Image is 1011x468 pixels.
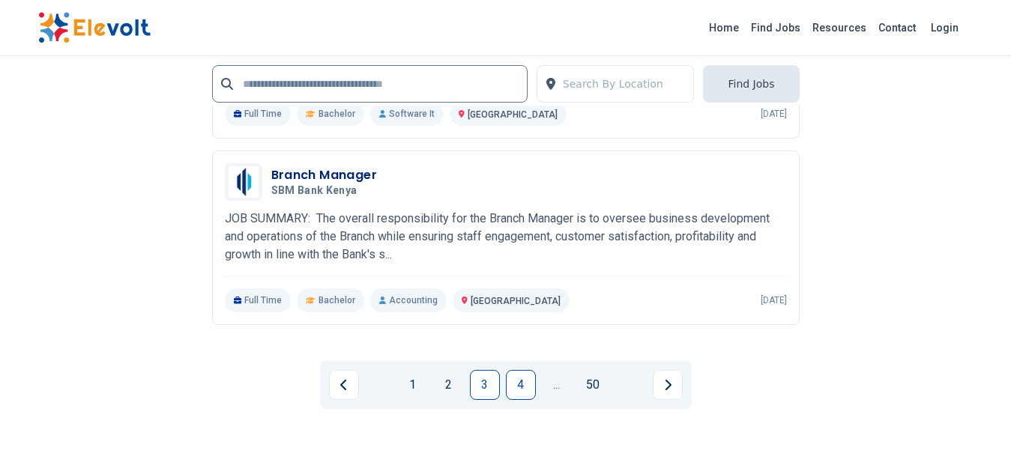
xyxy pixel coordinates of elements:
img: SBM Bank Kenya [229,166,259,198]
p: Software It [370,102,444,126]
a: Find Jobs [745,16,806,40]
a: Page 50 [578,370,608,400]
a: Page 1 [398,370,428,400]
a: Home [703,16,745,40]
span: Bachelor [319,294,355,306]
a: Next page [653,370,683,400]
a: Previous page [329,370,359,400]
iframe: Chat Widget [936,396,1011,468]
p: [DATE] [761,108,787,120]
a: Jump forward [542,370,572,400]
span: Bachelor [319,108,355,120]
p: Full Time [225,288,292,312]
h3: Branch Manager [271,166,378,184]
span: [GEOGRAPHIC_DATA] [468,109,558,120]
p: [DATE] [761,294,787,306]
p: JOB SUMMARY: The overall responsibility for the Branch Manager is to oversee business development... [225,210,787,264]
ul: Pagination [329,370,683,400]
button: Find Jobs [703,65,799,103]
img: Elevolt [38,12,151,43]
span: [GEOGRAPHIC_DATA] [471,296,561,306]
p: Full Time [225,102,292,126]
a: Contact [872,16,922,40]
span: SBM Bank Kenya [271,184,357,198]
a: Login [922,13,968,43]
a: Resources [806,16,872,40]
p: Accounting [370,288,447,312]
a: Page 2 [434,370,464,400]
a: Page 3 is your current page [470,370,500,400]
a: SBM Bank KenyaBranch ManagerSBM Bank KenyaJOB SUMMARY: The overall responsibility for the Branch ... [225,163,787,312]
a: Page 4 [506,370,536,400]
